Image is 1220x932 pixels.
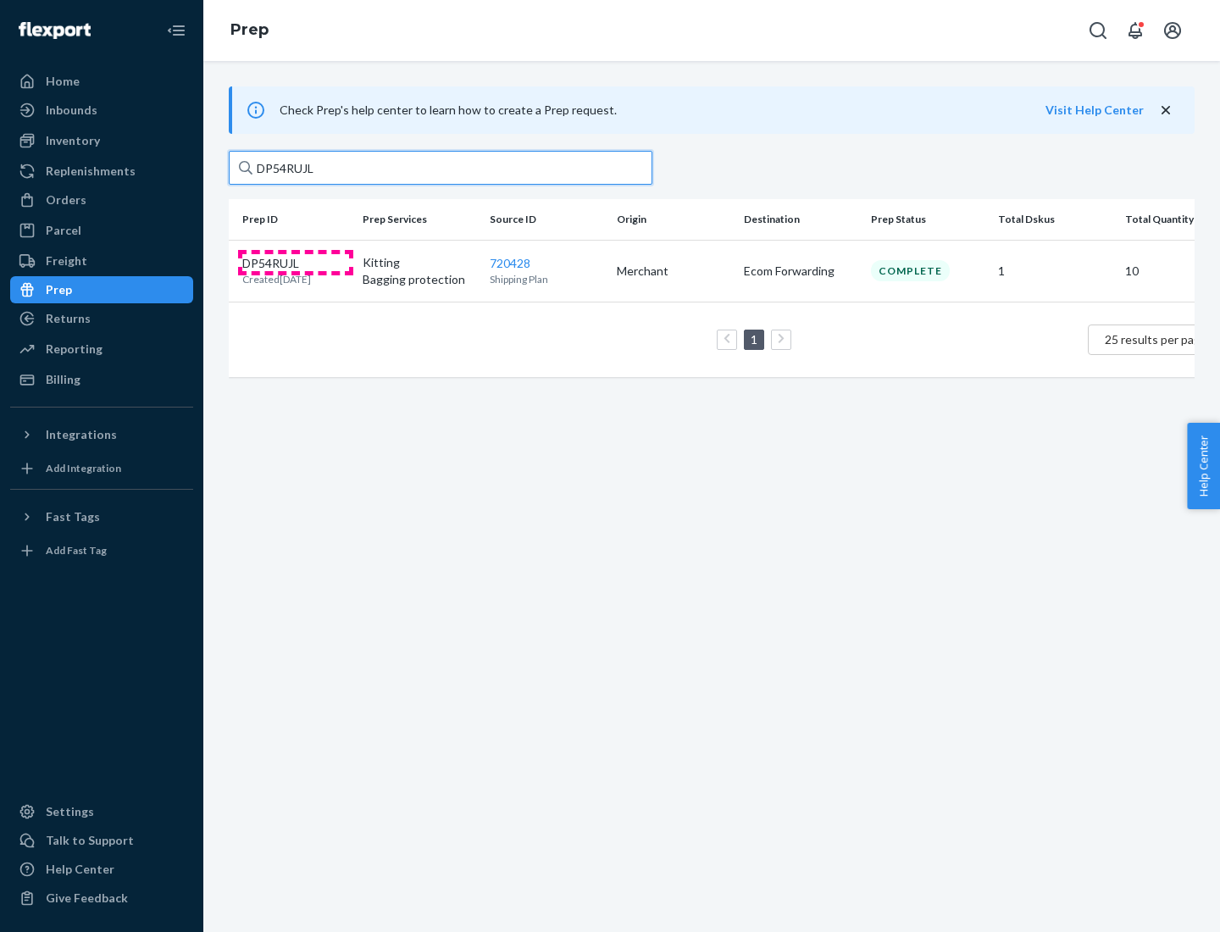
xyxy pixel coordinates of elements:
a: Talk to Support [10,827,193,854]
a: Prep [10,276,193,303]
button: Visit Help Center [1045,102,1144,119]
span: Check Prep's help center to learn how to create a Prep request. [280,103,617,117]
a: Parcel [10,217,193,244]
a: Page 1 is your current page [747,332,761,347]
div: Fast Tags [46,508,100,525]
p: Shipping Plan [490,272,603,286]
p: Ecom Forwarding [744,263,857,280]
div: Settings [46,803,94,820]
button: Open account menu [1156,14,1189,47]
th: Prep Services [356,199,483,240]
p: Created [DATE] [242,272,311,286]
div: Help Center [46,861,114,878]
div: Returns [46,310,91,327]
th: Total Dskus [991,199,1118,240]
th: Origin [610,199,737,240]
p: Kitting [363,254,476,271]
img: Flexport logo [19,22,91,39]
a: Replenishments [10,158,193,185]
button: Help Center [1187,423,1220,509]
p: DP54RUJL [242,255,311,272]
div: Prep [46,281,72,298]
a: Inventory [10,127,193,154]
p: Merchant [617,263,730,280]
div: Complete [871,260,950,281]
th: Prep ID [229,199,356,240]
button: Close Navigation [159,14,193,47]
button: Open Search Box [1081,14,1115,47]
ol: breadcrumbs [217,6,282,55]
div: Inbounds [46,102,97,119]
div: Add Integration [46,461,121,475]
div: Reporting [46,341,103,358]
a: Add Fast Tag [10,537,193,564]
th: Prep Status [864,199,991,240]
div: Talk to Support [46,832,134,849]
div: Billing [46,371,80,388]
a: Inbounds [10,97,193,124]
a: Home [10,68,193,95]
button: Fast Tags [10,503,193,530]
a: Freight [10,247,193,275]
div: Freight [46,252,87,269]
span: 25 results per page [1105,332,1207,347]
div: Orders [46,191,86,208]
div: Integrations [46,426,117,443]
a: Billing [10,366,193,393]
a: Orders [10,186,193,214]
input: Search prep jobs [229,151,652,185]
button: close [1157,102,1174,119]
p: Bagging protection [363,271,476,288]
div: Replenishments [46,163,136,180]
a: Prep [230,20,269,39]
a: 720428 [490,256,530,270]
button: Give Feedback [10,885,193,912]
button: Integrations [10,421,193,448]
a: Returns [10,305,193,332]
a: Reporting [10,336,193,363]
a: Add Integration [10,455,193,482]
th: Destination [737,199,864,240]
div: Parcel [46,222,81,239]
div: Inventory [46,132,100,149]
div: Home [46,73,80,90]
a: Help Center [10,856,193,883]
div: Add Fast Tag [46,543,107,558]
a: Settings [10,798,193,825]
th: Source ID [483,199,610,240]
div: Give Feedback [46,890,128,907]
button: Open notifications [1118,14,1152,47]
p: 1 [998,263,1112,280]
